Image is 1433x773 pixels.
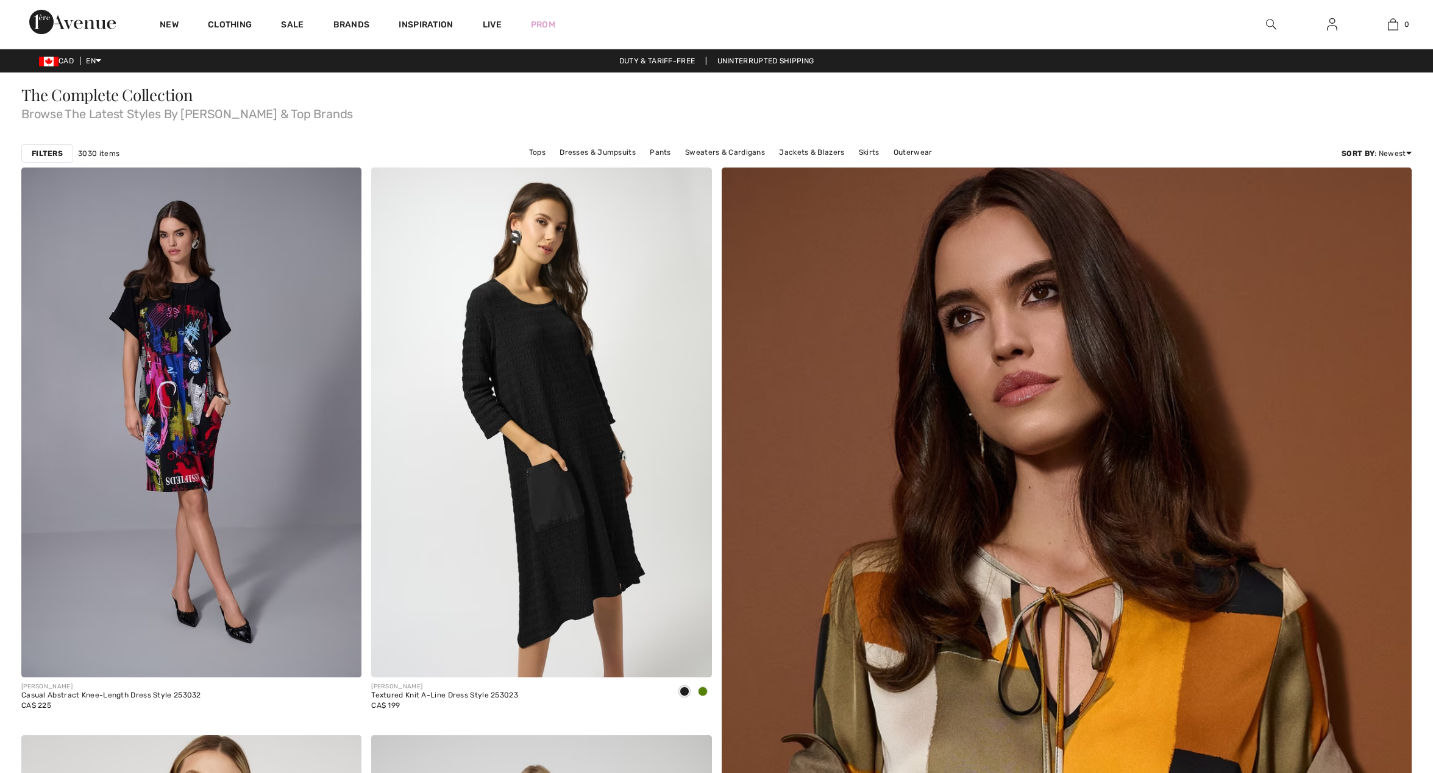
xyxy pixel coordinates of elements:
div: [PERSON_NAME] [371,682,518,691]
a: Dresses & Jumpsuits [553,144,642,160]
img: Textured Knit A-Line Dress Style 253023. Black [371,168,711,677]
a: Tops [523,144,552,160]
img: search the website [1266,17,1276,32]
a: Sale [281,19,304,32]
img: My Bag [1388,17,1398,32]
span: 3030 items [78,148,119,159]
div: Black [675,682,694,702]
span: EN [86,57,101,65]
a: New [160,19,179,32]
div: [PERSON_NAME] [21,682,201,691]
a: Brands [333,19,370,32]
a: Outerwear [887,144,939,160]
img: Canadian Dollar [39,57,59,66]
span: CA$ 225 [21,701,51,710]
a: Jackets & Blazers [773,144,850,160]
span: Browse The Latest Styles By [PERSON_NAME] & Top Brands [21,103,1412,120]
div: Avocado [694,682,712,702]
img: 1ère Avenue [29,10,116,34]
a: 0 [1363,17,1423,32]
a: Pants [644,144,677,160]
img: Casual Abstract Knee-Length Dress Style 253032. Black/Multi [21,168,361,677]
span: CAD [39,57,79,65]
span: The Complete Collection [21,84,193,105]
strong: Filters [32,148,63,159]
img: My Info [1327,17,1337,32]
span: 0 [1404,19,1409,30]
div: : Newest [1342,148,1412,159]
a: Sign In [1317,17,1347,32]
a: Prom [531,18,555,31]
a: Skirts [853,144,886,160]
span: CA$ 199 [371,701,400,710]
a: Live [483,18,502,31]
a: Clothing [208,19,252,32]
strong: Sort By [1342,149,1374,158]
div: Casual Abstract Knee-Length Dress Style 253032 [21,691,201,700]
a: Sweaters & Cardigans [679,144,771,160]
span: Inspiration [399,19,453,32]
div: Textured Knit A-Line Dress Style 253023 [371,691,518,700]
